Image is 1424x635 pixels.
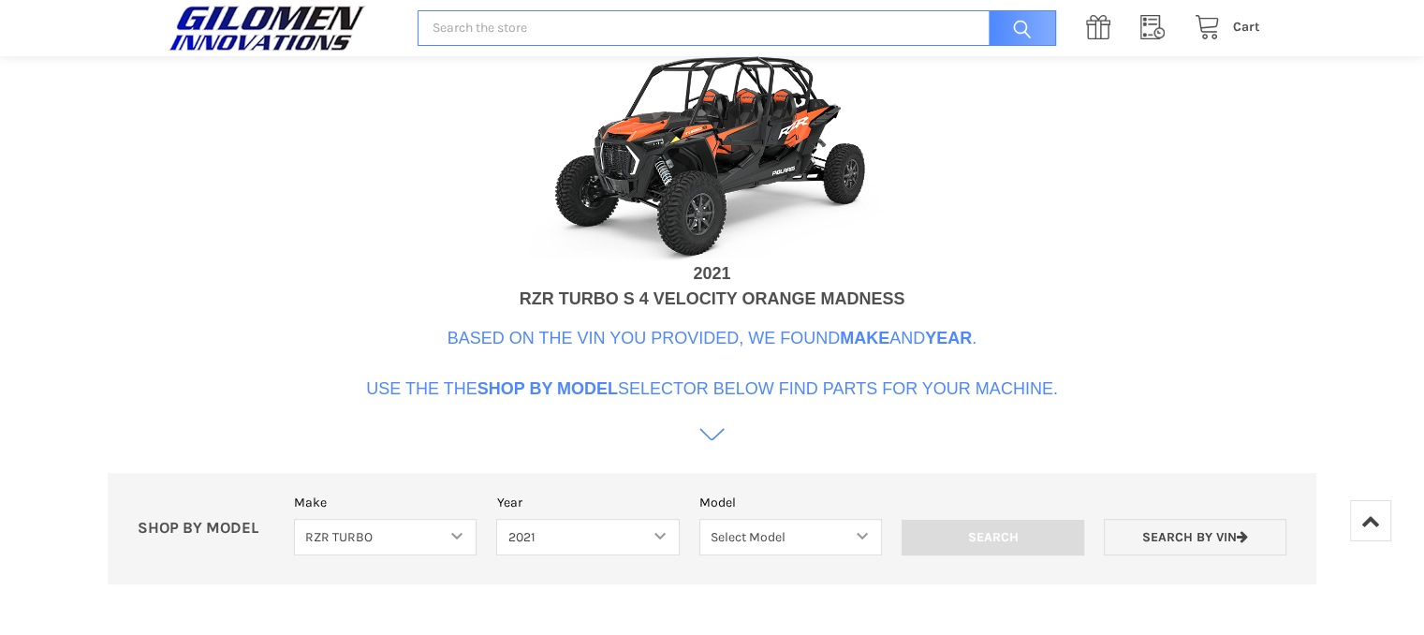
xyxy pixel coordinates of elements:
[164,5,398,52] a: GILOMEN INNOVATIONS
[520,287,905,312] div: RZR TURBO S 4 VELOCITY ORANGE MADNESS
[699,493,882,512] label: Model
[294,493,477,512] label: Make
[418,10,1055,47] input: Search the store
[1233,19,1260,35] span: Cart
[1350,500,1391,541] a: Top of Page
[477,379,618,398] b: Shop By Model
[902,520,1084,555] input: Search
[164,5,370,52] img: GILOMEN INNOVATIONS
[693,261,730,287] div: 2021
[496,493,679,512] label: Year
[1104,519,1286,555] a: Search by VIN
[840,329,889,347] b: Make
[925,329,972,347] b: Year
[127,519,285,539] p: SHOP BY MODEL
[525,51,900,261] img: VIN Image
[979,10,1056,47] input: Search
[366,326,1058,402] p: Based on the VIN you provided, we found and . Use the the selector below find parts for your mach...
[1184,16,1260,39] a: Cart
